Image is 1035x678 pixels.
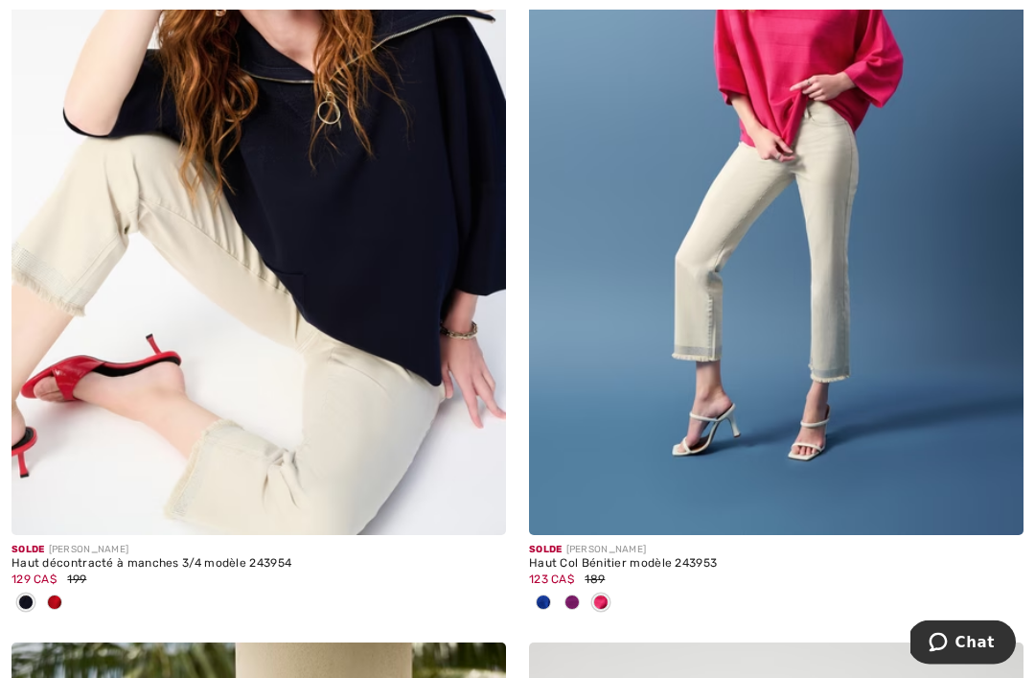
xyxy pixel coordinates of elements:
div: [PERSON_NAME] [529,544,1023,558]
div: Haut Col Bénitier modèle 243953 [529,558,1023,572]
div: Midnight Blue [11,589,40,620]
span: 189 [585,573,605,587]
div: Empress [558,589,586,620]
div: Lipstick Red 173 [40,589,69,620]
iframe: Ouvre un widget dans lequel vous pouvez chatter avec l’un de nos agents [910,620,1016,668]
div: [PERSON_NAME] [11,544,506,558]
span: 123 CA$ [529,573,574,587]
span: 199 [67,573,86,587]
div: Royal Sapphire 163 [529,589,558,620]
span: Solde [11,545,45,556]
span: Solde [529,545,563,556]
div: Geranium [586,589,615,620]
span: 129 CA$ [11,573,57,587]
div: Haut décontracté à manches 3/4 modèle 243954 [11,558,506,572]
